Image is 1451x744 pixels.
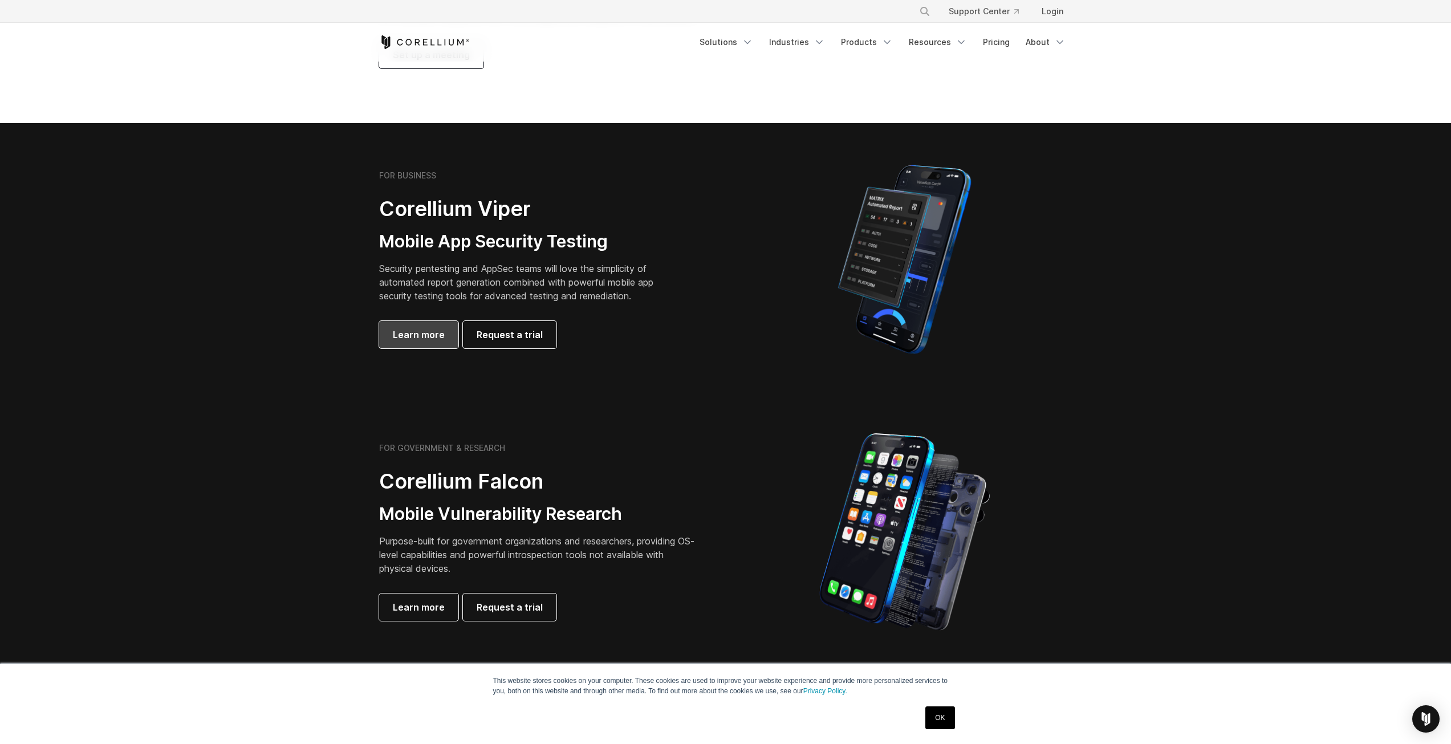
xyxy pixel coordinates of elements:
[463,593,556,621] a: Request a trial
[463,321,556,348] a: Request a trial
[379,321,458,348] a: Learn more
[379,262,671,303] p: Security pentesting and AppSec teams will love the simplicity of automated report generation comb...
[693,32,1072,52] div: Navigation Menu
[693,32,760,52] a: Solutions
[393,328,445,341] span: Learn more
[834,32,900,52] a: Products
[762,32,832,52] a: Industries
[379,534,698,575] p: Purpose-built for government organizations and researchers, providing OS-level capabilities and p...
[819,160,990,359] img: Corellium MATRIX automated report on iPhone showing app vulnerability test results across securit...
[393,600,445,614] span: Learn more
[940,1,1028,22] a: Support Center
[915,1,935,22] button: Search
[477,328,543,341] span: Request a trial
[902,32,974,52] a: Resources
[379,503,698,525] h3: Mobile Vulnerability Research
[379,170,436,181] h6: FOR BUSINESS
[379,443,505,453] h6: FOR GOVERNMENT & RESEARCH
[976,32,1017,52] a: Pricing
[379,231,671,253] h3: Mobile App Security Testing
[925,706,954,729] a: OK
[1019,32,1072,52] a: About
[379,593,458,621] a: Learn more
[1033,1,1072,22] a: Login
[493,676,958,696] p: This website stores cookies on your computer. These cookies are used to improve your website expe...
[379,469,698,494] h2: Corellium Falcon
[819,432,990,632] img: iPhone model separated into the mechanics used to build the physical device.
[1412,705,1440,733] div: Open Intercom Messenger
[379,35,470,49] a: Corellium Home
[379,196,671,222] h2: Corellium Viper
[477,600,543,614] span: Request a trial
[905,1,1072,22] div: Navigation Menu
[803,687,847,695] a: Privacy Policy.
